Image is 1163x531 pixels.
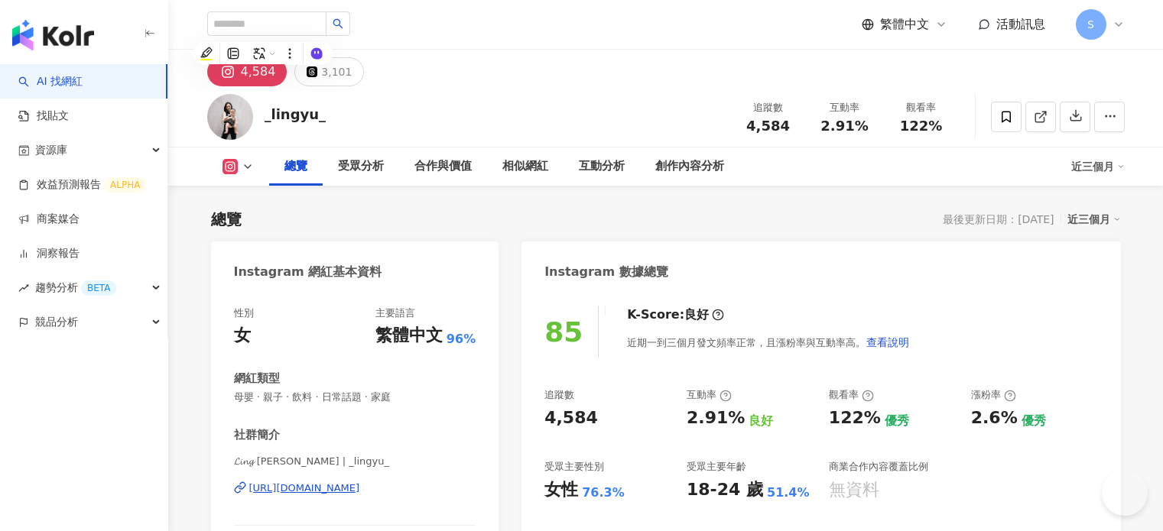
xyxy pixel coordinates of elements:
div: _lingyu_ [265,105,326,124]
span: 4,584 [746,118,790,134]
span: 122% [900,118,943,134]
div: 總覽 [284,157,307,176]
div: 觀看率 [829,388,874,402]
div: 合作與價值 [414,157,472,176]
img: KOL Avatar [207,94,253,140]
span: 𝓛𝓲𝓷𝓰 [PERSON_NAME] | _lingyu_ [234,455,476,468]
div: K-Score : [627,306,724,323]
div: BETA [81,280,116,296]
div: 2.91% [687,406,745,430]
span: 競品分析 [35,305,78,339]
a: 效益預測報告ALPHA [18,177,146,193]
div: 51.4% [767,484,810,501]
span: 2.91% [820,118,868,134]
div: [URL][DOMAIN_NAME] [249,481,360,495]
div: 優秀 [1022,413,1046,429]
div: Instagram 網紅基本資料 [234,264,382,280]
div: 受眾分析 [338,157,384,176]
div: 追蹤數 [739,100,798,115]
div: 網紅類型 [234,371,280,387]
span: 資源庫 [35,133,67,167]
div: 受眾主要年齡 [687,460,746,474]
div: 近期一到三個月發文頻率正常，且漲粉率與互動率高。 [627,327,910,358]
span: 查看說明 [866,336,909,348]
a: searchAI 找網紅 [18,74,83,89]
span: 96% [447,331,476,348]
div: 4,584 [241,61,276,83]
a: 洞察報告 [18,246,80,261]
div: 無資料 [829,478,879,502]
span: 活動訊息 [996,17,1045,31]
span: search [333,18,343,29]
span: rise [18,283,29,293]
a: [URL][DOMAIN_NAME] [234,481,476,495]
div: 近三個月 [1067,209,1121,229]
div: 女 [234,324,251,348]
div: 4,584 [544,406,598,430]
iframe: Help Scout Beacon - Open [1102,470,1148,516]
button: 查看說明 [866,327,910,358]
div: 繁體中文 [375,324,443,348]
div: 漲粉率 [971,388,1016,402]
div: 良好 [684,306,709,323]
div: 良好 [749,413,773,429]
div: 觀看率 [892,100,950,115]
div: 18-24 歲 [687,478,763,502]
div: 76.3% [582,484,625,501]
button: 4,584 [207,57,288,86]
div: 互動率 [816,100,874,115]
span: S [1087,16,1094,33]
div: 85 [544,316,583,348]
a: 商案媒合 [18,212,80,227]
div: 社群簡介 [234,427,280,443]
div: 最後更新日期：[DATE] [943,213,1054,225]
div: 商業合作內容覆蓋比例 [829,460,928,474]
div: 相似網紅 [502,157,548,176]
div: 受眾主要性別 [544,460,604,474]
div: 互動率 [687,388,732,402]
div: 總覽 [211,209,242,230]
a: 找貼文 [18,108,69,124]
div: 近三個月 [1071,154,1125,179]
div: 122% [829,406,881,430]
div: 性別 [234,306,254,320]
div: Instagram 數據總覽 [544,264,668,280]
button: 3,101 [294,57,364,86]
div: 2.6% [971,406,1018,430]
span: 趨勢分析 [35,270,116,305]
div: 優秀 [885,413,909,429]
div: 創作內容分析 [655,157,724,176]
div: 3,101 [321,61,352,83]
div: 互動分析 [579,157,625,176]
div: 女性 [544,478,578,502]
div: 追蹤數 [544,388,574,402]
div: 主要語言 [375,306,415,320]
span: 母嬰 · 親子 · 飲料 · 日常話題 · 家庭 [234,390,476,404]
img: logo [12,20,94,50]
span: 繁體中文 [880,16,929,33]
